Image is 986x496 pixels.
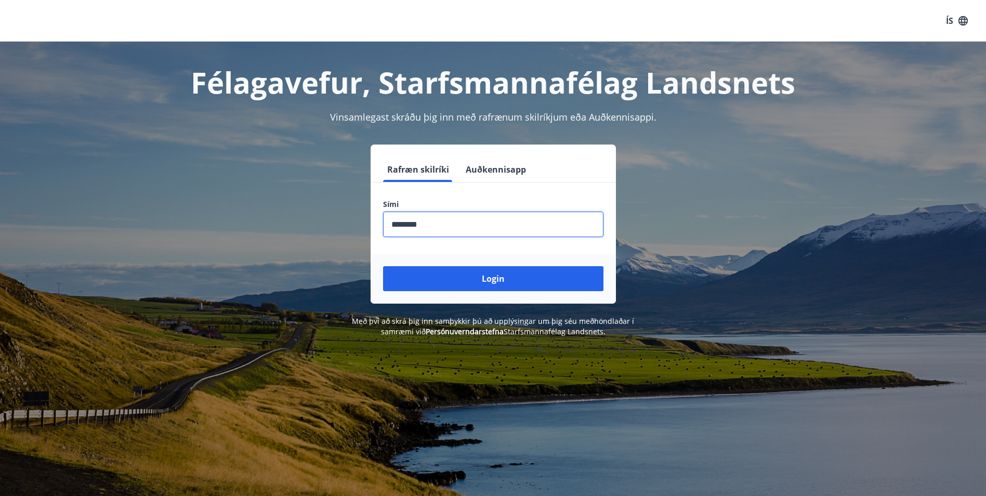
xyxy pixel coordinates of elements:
[383,266,603,291] button: Login
[426,327,504,336] a: Persónuverndarstefna
[352,316,634,336] span: Með því að skrá þig inn samþykkir þú að upplýsingar um þig séu meðhöndlaðar í samræmi við Starfsm...
[383,157,453,182] button: Rafræn skilríki
[132,62,855,102] h1: Félagavefur, Starfsmannafélag Landsnets
[383,199,603,210] label: Sími
[462,157,530,182] button: Auðkennisapp
[940,11,974,30] button: ÍS
[330,111,656,123] span: Vinsamlegast skráðu þig inn með rafrænum skilríkjum eða Auðkennisappi.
